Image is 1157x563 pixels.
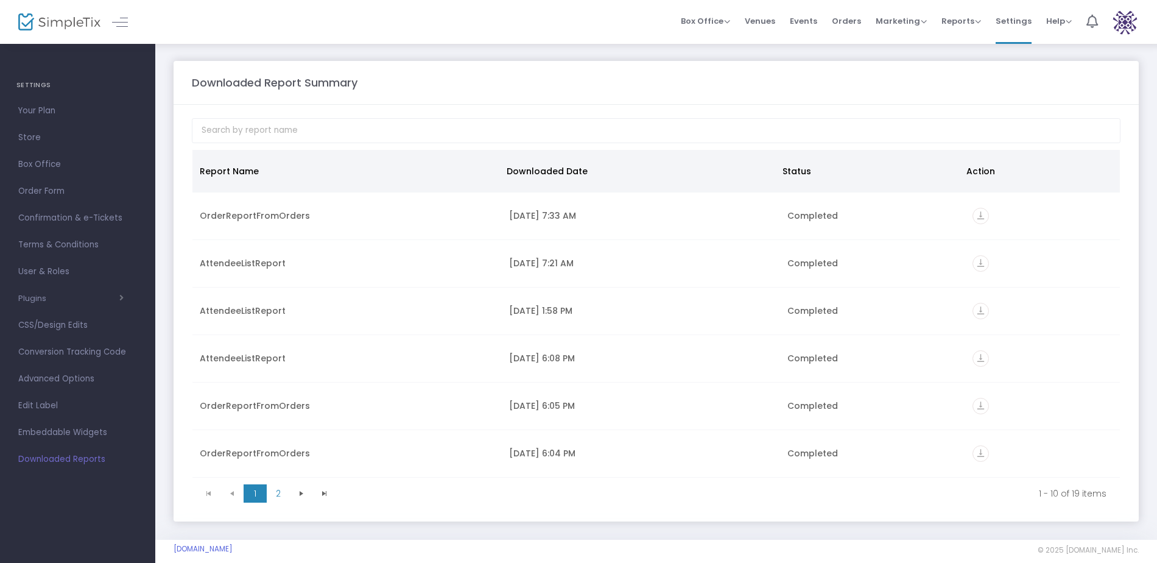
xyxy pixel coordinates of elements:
span: © 2025 [DOMAIN_NAME] Inc. [1038,545,1139,555]
kendo-pager-info: 1 - 10 of 19 items [345,487,1106,500]
a: [DOMAIN_NAME] [174,544,233,554]
span: Go to the next page [290,484,313,503]
div: https://go.SimpleTix.com/20vk9 [972,350,1113,367]
a: vertical_align_bottom [972,354,989,366]
h4: SETTINGS [16,73,139,97]
span: Page 1 [244,484,267,503]
div: 9/11/2025 1:58 PM [509,305,773,317]
div: AttendeeListReport [200,257,494,269]
div: Completed [787,257,958,269]
span: Go to the last page [313,484,336,503]
span: Store [18,130,137,146]
input: Search by report name [192,118,1120,143]
th: Status [775,150,959,193]
th: Downloaded Date [499,150,775,193]
span: Box Office [681,15,730,27]
div: Data table [192,150,1120,479]
a: vertical_align_bottom [972,306,989,319]
a: vertical_align_bottom [972,449,989,461]
div: Completed [787,400,958,412]
span: Help [1046,15,1072,27]
span: Orders [832,5,861,37]
a: vertical_align_bottom [972,402,989,414]
span: Your Plan [18,103,137,119]
i: vertical_align_bottom [972,398,989,414]
span: Go to the next page [297,489,306,498]
th: Action [959,150,1113,193]
div: Completed [787,305,958,317]
span: Go to the last page [320,489,329,498]
div: Completed [787,447,958,459]
div: https://go.SimpleTix.com/tw2rk [972,208,1113,224]
span: Settings [996,5,1032,37]
span: Events [790,5,817,37]
i: vertical_align_bottom [972,208,989,224]
span: Marketing [876,15,927,27]
a: vertical_align_bottom [972,211,989,224]
div: AttendeeListReport [200,352,494,364]
span: Terms & Conditions [18,237,137,253]
div: https://go.SimpleTix.com/41f68 [972,303,1113,319]
div: OrderReportFromOrders [200,400,494,412]
div: 9/10/2025 6:04 PM [509,447,773,459]
m-panel-title: Downloaded Report Summary [192,74,357,91]
span: CSS/Design Edits [18,317,137,333]
i: vertical_align_bottom [972,255,989,272]
button: Plugins [18,294,124,303]
span: Box Office [18,157,137,172]
span: Venues [745,5,775,37]
div: https://go.SimpleTix.com/g7bp2 [972,445,1113,462]
span: Reports [941,15,981,27]
span: Page 2 [267,484,290,503]
i: vertical_align_bottom [972,303,989,319]
div: https://go.SimpleTix.com/ysfk7 [972,398,1113,414]
div: https://go.SimpleTix.com/ivvwb [972,255,1113,272]
div: 9/10/2025 6:08 PM [509,352,773,364]
span: Embeddable Widgets [18,425,137,441]
div: 9/14/2025 7:33 AM [509,210,773,222]
i: vertical_align_bottom [972,445,989,462]
a: vertical_align_bottom [972,259,989,271]
div: AttendeeListReport [200,305,494,317]
span: Order Form [18,183,137,199]
i: vertical_align_bottom [972,350,989,367]
span: User & Roles [18,264,137,280]
div: OrderReportFromOrders [200,447,494,459]
th: Report Name [192,150,499,193]
span: Confirmation & e-Tickets [18,210,137,226]
span: Downloaded Reports [18,451,137,467]
div: Completed [787,352,958,364]
div: 9/14/2025 7:21 AM [509,257,773,269]
div: 9/10/2025 6:05 PM [509,400,773,412]
div: Completed [787,210,958,222]
span: Conversion Tracking Code [18,344,137,360]
div: OrderReportFromOrders [200,210,494,222]
span: Advanced Options [18,371,137,387]
span: Edit Label [18,398,137,414]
